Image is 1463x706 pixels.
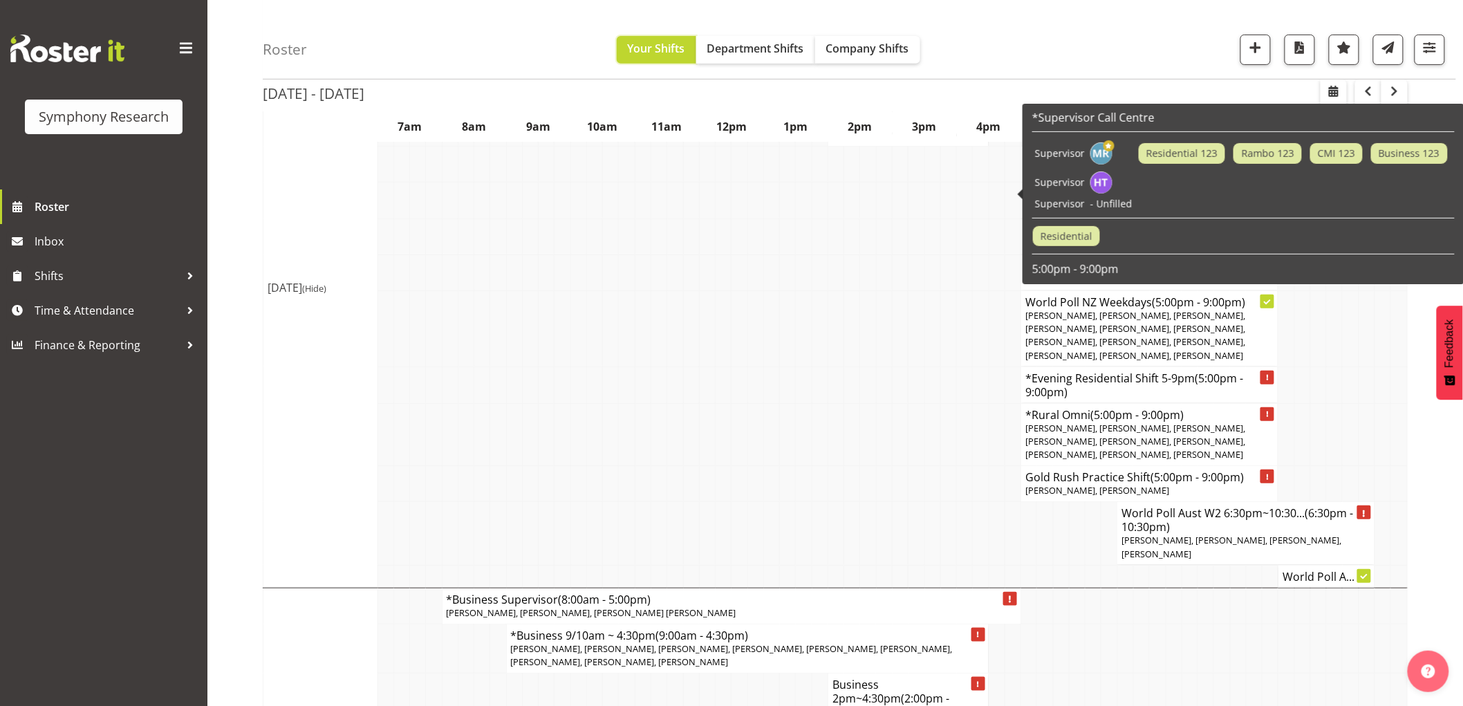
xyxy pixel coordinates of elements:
[1415,35,1445,65] button: Filter Shifts
[828,111,892,142] th: 2pm
[1122,506,1370,534] h4: World Poll Aust W2 6:30pm~10:30...
[570,111,635,142] th: 10am
[511,642,953,668] span: [PERSON_NAME], [PERSON_NAME], [PERSON_NAME], [PERSON_NAME], [PERSON_NAME], [PERSON_NAME], [PERSON...
[1090,171,1112,194] img: hal-thomas1264.jpg
[617,36,696,64] button: Your Shifts
[656,628,749,643] span: (9:00am - 4:30pm)
[1025,422,1245,461] span: [PERSON_NAME], [PERSON_NAME], [PERSON_NAME], [PERSON_NAME], [PERSON_NAME], [PERSON_NAME], [PERSON...
[263,84,364,102] h2: [DATE] - [DATE]
[39,106,169,127] div: Symphony Research
[506,111,570,142] th: 9am
[35,196,201,217] span: Roster
[1122,505,1354,535] span: (6:30pm - 10:30pm)
[1329,35,1359,65] button: Highlight an important date within the roster.
[378,111,442,142] th: 7am
[1152,295,1245,310] span: (5:00pm - 9:00pm)
[1025,273,1243,286] span: [PERSON_NAME], [PERSON_NAME], [PERSON_NAME]
[1122,534,1342,559] span: [PERSON_NAME], [PERSON_NAME], [PERSON_NAME], [PERSON_NAME]
[10,35,124,62] img: Rosterit website logo
[1150,470,1244,485] span: (5:00pm - 9:00pm)
[447,606,736,619] span: [PERSON_NAME], [PERSON_NAME], [PERSON_NAME] [PERSON_NAME]
[699,111,763,142] th: 12pm
[511,629,985,642] h4: *Business 9/10am ~ 4:30pm
[826,41,909,56] span: Company Shifts
[815,36,920,64] button: Company Shifts
[957,111,1021,142] th: 4pm
[1422,665,1435,678] img: help-xxl-2.png
[628,41,685,56] span: Your Shifts
[893,111,957,142] th: 3pm
[1041,229,1092,244] span: Residential
[1090,407,1184,422] span: (5:00pm - 9:00pm)
[1318,146,1355,161] span: CMI 123
[302,282,326,295] span: (Hide)
[1379,146,1439,161] span: Business 123
[1146,146,1218,161] span: Residential 123
[1032,111,1455,124] h6: *Supervisor Call Centre
[707,41,804,56] span: Department Shifts
[1285,35,1315,65] button: Download a PDF of the roster according to the set date range.
[763,111,828,142] th: 1pm
[447,593,1017,606] h4: *Business Supervisor
[1025,470,1274,484] h4: Gold Rush Practice Shift
[1283,570,1370,584] h4: World Poll A...
[1032,197,1088,211] td: Supervisor
[1242,146,1294,161] span: Rambo 123
[1025,408,1274,422] h4: *Rural Omni
[1025,309,1245,362] span: [PERSON_NAME], [PERSON_NAME], [PERSON_NAME], [PERSON_NAME], [PERSON_NAME], [PERSON_NAME], [PERSON...
[1090,142,1112,165] img: marama-rihari1262.jpg
[1437,306,1463,400] button: Feedback - Show survey
[35,335,180,355] span: Finance & Reporting
[442,111,506,142] th: 8am
[1025,371,1274,399] h4: *Evening Residential Shift 5-9pm
[35,266,180,286] span: Shifts
[35,300,180,321] span: Time & Attendance
[1025,484,1169,496] span: [PERSON_NAME], [PERSON_NAME]
[263,41,307,57] h4: Roster
[696,36,815,64] button: Department Shifts
[1021,111,1085,142] th: 5pm
[635,111,699,142] th: 11am
[35,231,201,252] span: Inbox
[559,592,651,607] span: (8:00am - 5:00pm)
[1032,139,1088,168] td: Supervisor
[1373,35,1404,65] button: Send a list of all shifts for the selected filtered period to all rostered employees.
[1025,295,1274,309] h4: World Poll NZ Weekdays
[1444,319,1456,368] span: Feedback
[1025,371,1243,400] span: (5:00pm - 9:00pm)
[1240,35,1271,65] button: Add a new shift
[1032,168,1088,197] td: Supervisor
[1032,261,1455,277] p: 5:00pm - 9:00pm
[1321,80,1347,107] button: Select a specific date within the roster.
[1090,197,1133,210] span: - Unfilled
